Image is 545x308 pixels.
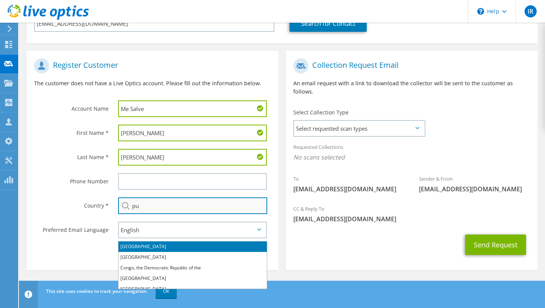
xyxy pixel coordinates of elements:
div: Sender & From [411,171,537,197]
label: Preferred Email Language [34,222,109,234]
label: Select Collection Type [293,109,349,116]
label: Phone Number [34,173,109,185]
label: Country * [34,197,109,210]
span: No scans selected [293,153,530,161]
p: The customer does not have a Live Optics account. Please fill out the information below. [34,79,271,88]
li: [GEOGRAPHIC_DATA] [118,252,267,263]
svg: \n [477,8,484,15]
span: [EMAIL_ADDRESS][DOMAIN_NAME] [293,215,530,223]
li: [GEOGRAPHIC_DATA] [118,284,267,294]
span: Select requested scan types [294,121,424,136]
span: [EMAIL_ADDRESS][DOMAIN_NAME] [293,185,404,193]
li: [GEOGRAPHIC_DATA] [118,273,267,284]
label: Last Name * [34,149,109,161]
span: IR [525,5,537,17]
p: An email request with a link to download the collector will be sent to the customer as follows. [293,79,530,96]
span: This site uses cookies to track your navigation. [46,288,148,294]
div: Requested Collections [286,139,537,167]
div: To [286,171,411,197]
div: CC & Reply To [286,201,537,227]
a: Search for Contact [290,15,367,32]
button: Send Request [465,235,526,255]
a: OK [156,285,177,298]
label: Account Name [34,100,109,113]
h1: Collection Request Email [293,58,526,73]
h1: Register Customer [34,58,267,73]
li: Congo, the Democratic Republic of the [118,263,267,273]
li: [GEOGRAPHIC_DATA] [118,241,267,252]
span: [EMAIL_ADDRESS][DOMAIN_NAME] [419,185,529,193]
label: First Name * [34,125,109,137]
